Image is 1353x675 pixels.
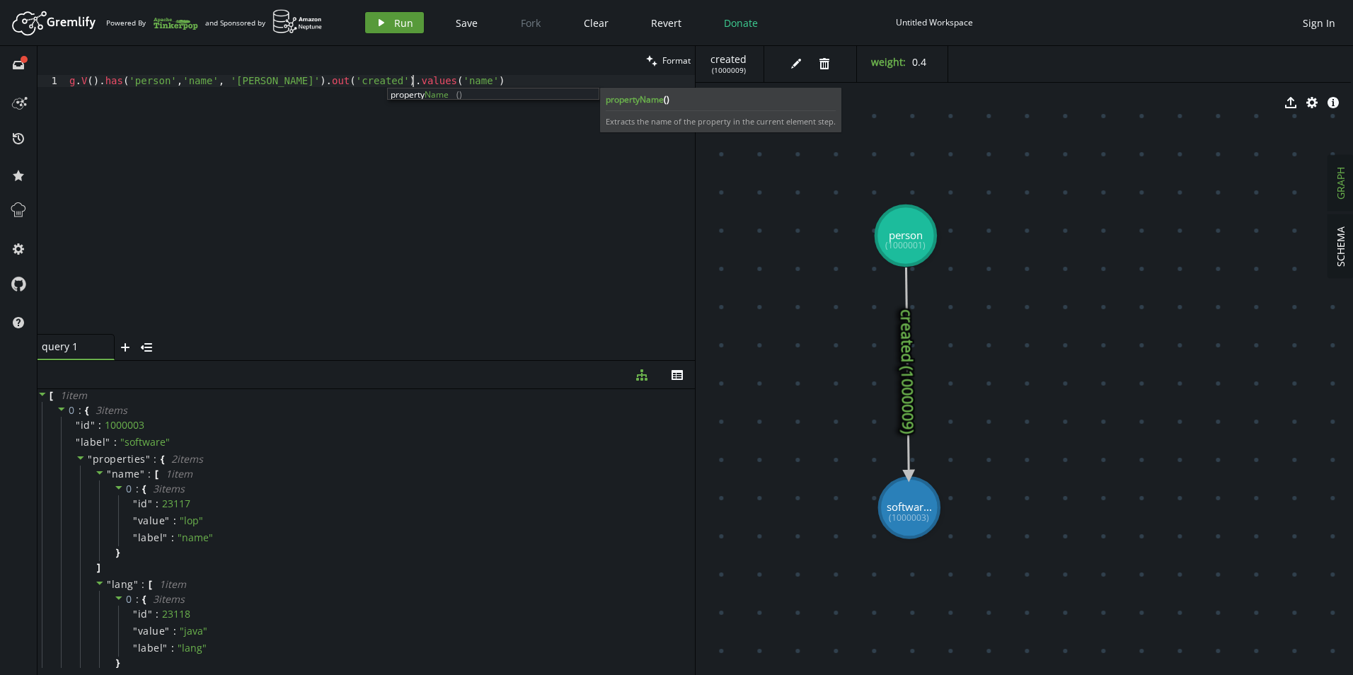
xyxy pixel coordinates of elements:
span: Run [394,16,413,30]
span: : [148,468,151,480]
span: " [107,577,112,591]
span: 1 item [60,388,87,402]
div: 23117 [162,497,190,510]
span: 0 [126,482,132,495]
button: Revert [640,12,692,33]
span: Format [662,54,691,67]
span: " software " [120,435,170,449]
span: " [148,607,153,621]
text: created (1000009) [897,309,918,434]
span: } [114,657,120,669]
button: Clear [573,12,619,33]
span: 1 item [159,577,186,591]
span: " [133,641,138,654]
span: 1 item [166,467,192,480]
span: 3 item s [153,592,185,606]
span: : [156,608,159,621]
span: " [163,641,168,654]
span: " [76,418,81,432]
span: label [81,436,106,449]
span: : [171,531,174,544]
span: " [165,624,170,637]
span: " [76,435,81,449]
div: Untitled Workspace [896,17,973,28]
span: [ [155,468,159,480]
span: : [173,625,176,637]
span: " lang " [178,641,207,654]
button: Sign In [1296,12,1342,33]
span: { [85,404,88,417]
span: Extracts the name of the property in the current element step. [606,116,836,127]
span: : [98,419,101,432]
span: { [142,483,146,495]
span: : [156,497,159,510]
span: GRAPH [1334,167,1347,200]
span: " [133,497,138,510]
span: created [708,53,749,66]
span: : [154,453,157,466]
span: " [163,531,168,544]
span: " [148,497,153,510]
span: " [105,435,110,449]
tspan: person [889,228,923,242]
span: : [114,436,117,449]
button: Donate [713,12,768,33]
span: id [81,419,91,432]
span: value [138,625,166,637]
button: Save [445,12,488,33]
span: " lop " [180,514,203,527]
span: " [133,624,138,637]
span: " [146,452,151,466]
span: ( 1000009 ) [712,66,746,75]
span: : [79,404,82,417]
label: weight : [871,55,906,69]
img: AWS Neptune [272,9,323,34]
span: Clear [584,16,609,30]
span: " [133,531,138,544]
div: 23118 [162,608,190,621]
span: " [165,514,170,527]
span: SCHEMA [1334,226,1347,267]
span: " [133,514,138,527]
span: Revert [651,16,681,30]
span: 0 [126,592,132,606]
span: " [91,418,96,432]
span: 2 item s [171,452,203,466]
span: : [142,578,145,591]
span: 0 [69,403,75,417]
tspan: softwar... [887,500,932,514]
tspan: (1000003) [889,512,929,524]
span: " [133,607,138,621]
b: propertyName [606,93,836,105]
span: } [114,546,120,559]
span: : [136,593,139,606]
span: label [138,642,163,654]
span: " [140,467,145,480]
span: () [664,93,669,105]
span: value [138,514,166,527]
span: : [171,642,174,654]
div: 1 [38,75,67,87]
span: query 1 [42,340,98,353]
span: " [88,452,93,466]
span: name [112,467,140,480]
span: { [161,453,164,466]
span: id [138,608,148,621]
button: Format [642,46,695,75]
span: : [173,514,176,527]
span: Sign In [1303,16,1335,30]
span: " [134,577,139,591]
div: Autocomplete suggestions [387,88,599,100]
span: properties [93,452,146,466]
div: 1000003 [105,419,144,432]
span: { [142,593,146,606]
div: and Sponsored by [205,9,323,36]
span: " name " [178,531,213,544]
span: lang [112,577,134,591]
span: ] [95,561,100,574]
span: 3 item s [96,403,127,417]
button: Run [365,12,424,33]
span: " [107,467,112,480]
div: Powered By [106,11,198,35]
button: GRAPH [1328,156,1353,211]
